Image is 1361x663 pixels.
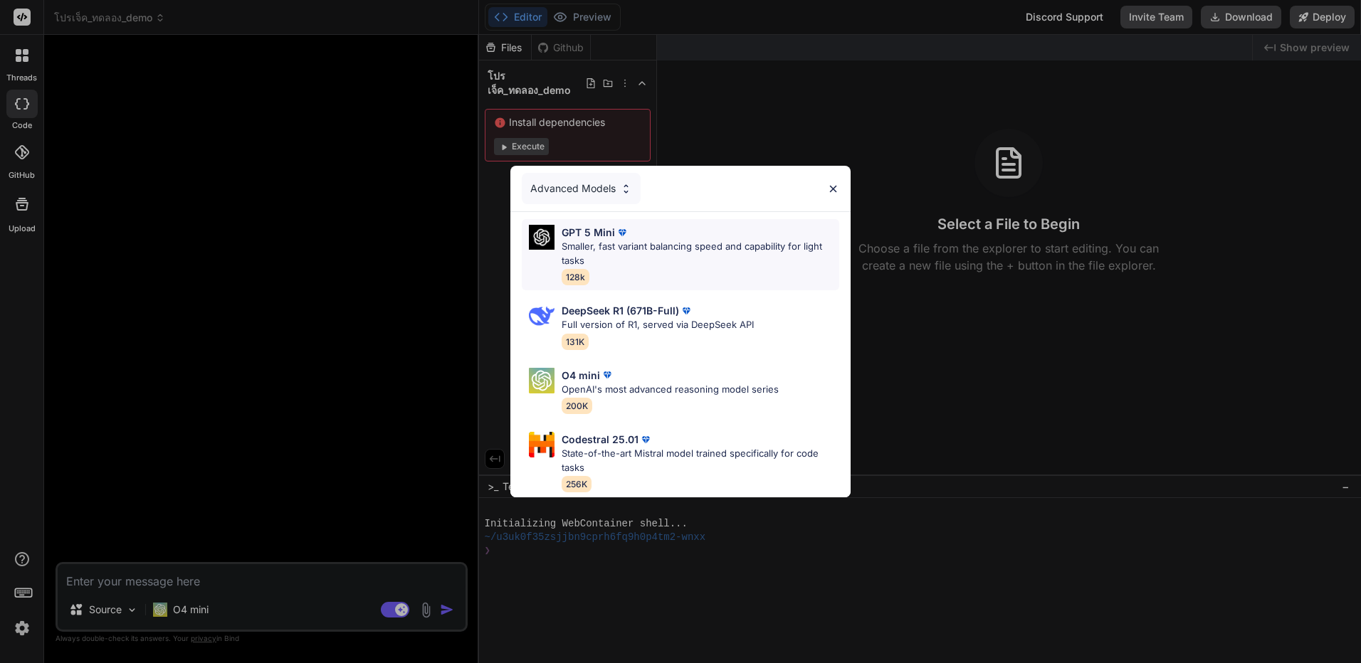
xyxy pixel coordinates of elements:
span: 128k [562,269,589,285]
img: premium [600,368,614,382]
p: OpenAI's most advanced reasoning model series [562,383,779,397]
div: Advanced Models [522,173,641,204]
span: 256K [562,476,592,492]
p: DeepSeek R1 (671B-Full) [562,303,679,318]
p: Full version of R1, served via DeepSeek API [562,318,754,332]
p: O4 mini [562,368,600,383]
img: close [827,183,839,195]
img: Pick Models [620,183,632,195]
img: Pick Models [529,368,555,393]
img: Pick Models [529,303,555,329]
p: State-of-the-art Mistral model trained specifically for code tasks [562,447,839,474]
p: Smaller, fast variant balancing speed and capability for light tasks [562,240,839,267]
span: 200K [562,398,592,414]
span: 131K [562,334,589,350]
img: Pick Models [529,225,555,250]
img: premium [679,304,693,318]
img: premium [615,226,629,240]
p: GPT 5 Mini [562,225,615,240]
p: Codestral 25.01 [562,432,639,447]
img: premium [639,433,653,447]
img: Pick Models [529,432,555,457]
